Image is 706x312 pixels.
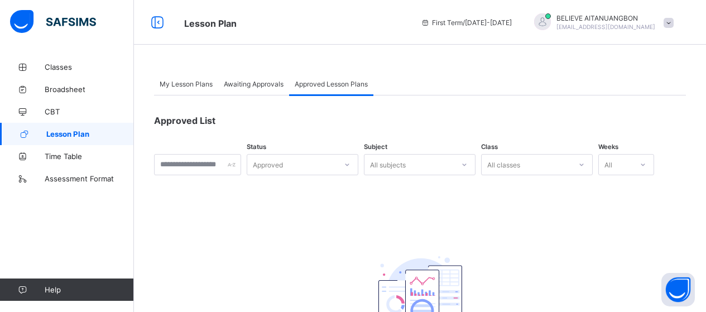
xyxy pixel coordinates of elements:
span: My Lesson Plans [160,80,213,88]
span: CBT [45,107,134,116]
span: Subject [364,143,387,151]
span: Class [481,143,498,151]
span: Status [247,143,266,151]
span: Approved List [154,115,215,126]
div: All subjects [370,154,406,175]
span: Approved Lesson Plans [295,80,368,88]
div: All classes [487,154,520,175]
span: session/term information [421,18,512,27]
span: Lesson Plan [46,129,134,138]
span: Awaiting Approvals [224,80,284,88]
span: Weeks [598,143,618,151]
span: Time Table [45,152,134,161]
div: All [604,154,612,175]
button: Open asap [661,273,695,306]
div: Approved [253,154,283,175]
span: Classes [45,63,134,71]
img: safsims [10,10,96,33]
span: Broadsheet [45,85,134,94]
span: Help [45,285,133,294]
span: Assessment Format [45,174,134,183]
span: BELIEVE AITANUANGBON [556,14,655,22]
span: Lesson Plan [184,18,237,29]
div: BELIEVEAITANUANGBON [523,13,679,32]
span: [EMAIL_ADDRESS][DOMAIN_NAME] [556,23,655,30]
